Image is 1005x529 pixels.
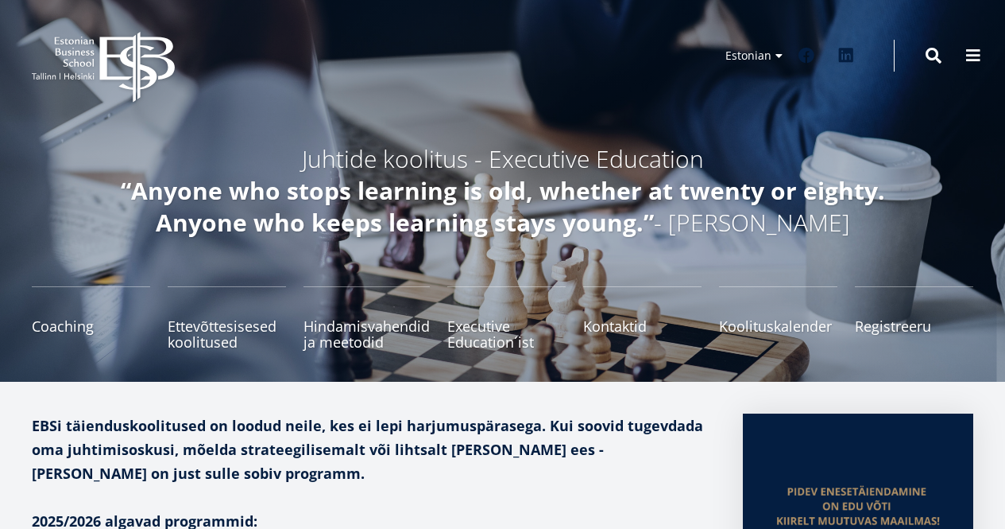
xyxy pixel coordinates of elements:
[830,40,862,72] a: Linkedin
[168,286,286,350] a: Ettevõttesisesed koolitused
[32,318,150,334] span: Coaching
[32,416,703,483] strong: EBSi täienduskoolitused on loodud neile, kes ei lepi harjumuspärasega. Kui soovid tugevdada oma j...
[583,318,702,334] span: Kontaktid
[583,286,702,350] a: Kontaktid
[303,286,430,350] a: Hindamisvahendid ja meetodid
[855,318,973,334] span: Registreeru
[168,318,286,350] span: Ettevõttesisesed koolitused
[121,174,885,239] em: “Anyone who stops learning is old, whether at twenty or eighty. Anyone who keeps learning stays y...
[447,318,566,350] span: Executive Education´ist
[32,286,150,350] a: Coaching
[82,175,924,239] h5: - [PERSON_NAME]
[719,318,837,334] span: Koolituskalender
[719,286,837,350] a: Koolituskalender
[447,286,566,350] a: Executive Education´ist
[303,318,430,350] span: Hindamisvahendid ja meetodid
[855,286,973,350] a: Registreeru
[790,40,822,72] a: Facebook
[82,143,924,175] h5: Juhtide koolitus - Executive Education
